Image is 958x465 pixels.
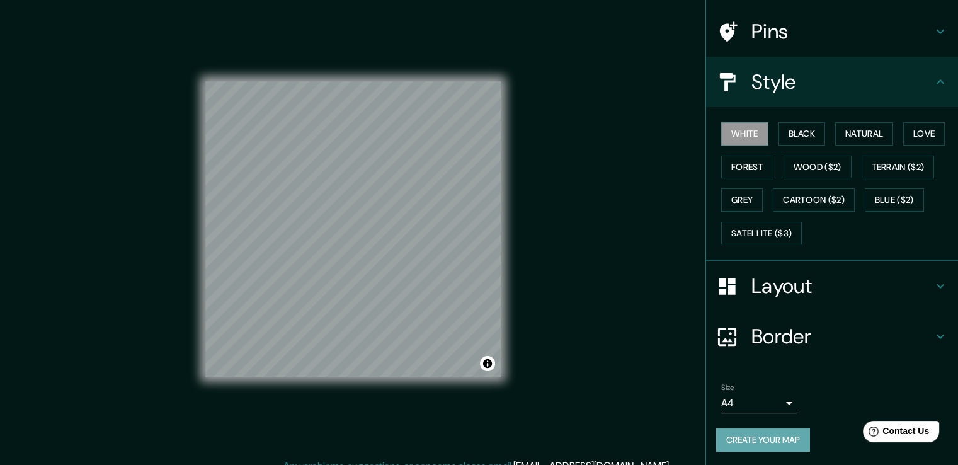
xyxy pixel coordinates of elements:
[751,69,933,95] h4: Style
[721,122,768,146] button: White
[721,188,763,212] button: Grey
[721,222,802,245] button: Satellite ($3)
[706,261,958,311] div: Layout
[751,19,933,44] h4: Pins
[835,122,893,146] button: Natural
[706,57,958,107] div: Style
[865,188,924,212] button: Blue ($2)
[205,81,501,377] canvas: Map
[480,356,495,371] button: Toggle attribution
[903,122,945,146] button: Love
[721,393,797,413] div: A4
[751,273,933,299] h4: Layout
[721,156,773,179] button: Forest
[784,156,852,179] button: Wood ($2)
[706,6,958,57] div: Pins
[773,188,855,212] button: Cartoon ($2)
[706,311,958,362] div: Border
[862,156,935,179] button: Terrain ($2)
[778,122,826,146] button: Black
[751,324,933,349] h4: Border
[846,416,944,451] iframe: Help widget launcher
[716,428,810,452] button: Create your map
[721,382,734,393] label: Size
